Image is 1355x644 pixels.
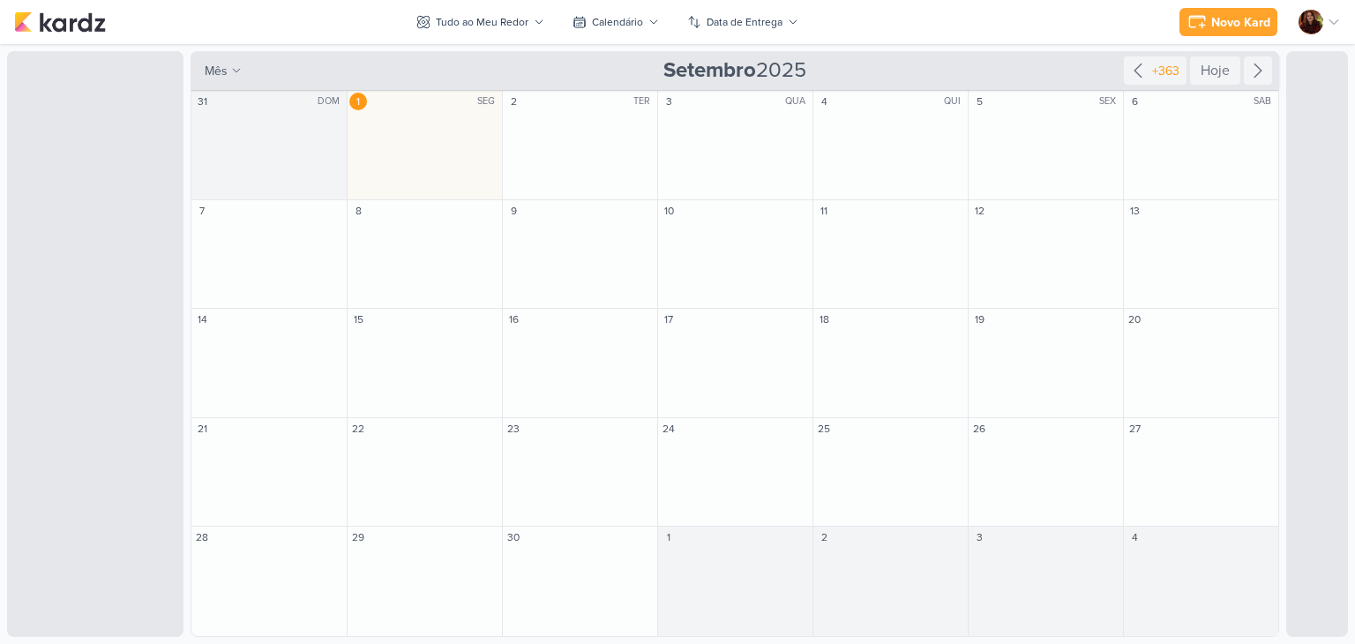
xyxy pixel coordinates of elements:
[193,528,211,546] div: 28
[505,311,522,328] div: 16
[663,57,756,83] strong: Setembro
[349,202,367,220] div: 8
[477,94,500,109] div: SEG
[970,311,988,328] div: 19
[205,62,228,80] span: mês
[633,94,655,109] div: TER
[970,93,988,110] div: 5
[1149,62,1183,80] div: +363
[970,528,988,546] div: 3
[1126,202,1143,220] div: 13
[660,528,677,546] div: 1
[1126,93,1143,110] div: 6
[318,94,345,109] div: DOM
[193,420,211,438] div: 21
[349,528,367,546] div: 29
[193,202,211,220] div: 7
[505,528,522,546] div: 30
[660,202,677,220] div: 10
[660,311,677,328] div: 17
[944,94,966,109] div: QUI
[1299,10,1323,34] img: Jaqueline Molina
[349,420,367,438] div: 22
[1126,311,1143,328] div: 20
[505,420,522,438] div: 23
[815,93,833,110] div: 4
[970,202,988,220] div: 12
[1179,8,1277,36] button: Novo Kard
[193,93,211,110] div: 31
[1254,94,1276,109] div: SAB
[970,420,988,438] div: 26
[1190,56,1240,85] div: Hoje
[660,420,677,438] div: 24
[785,94,811,109] div: QUA
[505,93,522,110] div: 2
[815,202,833,220] div: 11
[349,93,367,110] div: 1
[1126,528,1143,546] div: 4
[1126,420,1143,438] div: 27
[193,311,211,328] div: 14
[815,311,833,328] div: 18
[505,202,522,220] div: 9
[815,528,833,546] div: 2
[663,56,806,85] span: 2025
[1099,94,1121,109] div: SEX
[1211,13,1270,32] div: Novo Kard
[349,311,367,328] div: 15
[660,93,677,110] div: 3
[14,11,106,33] img: kardz.app
[815,420,833,438] div: 25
